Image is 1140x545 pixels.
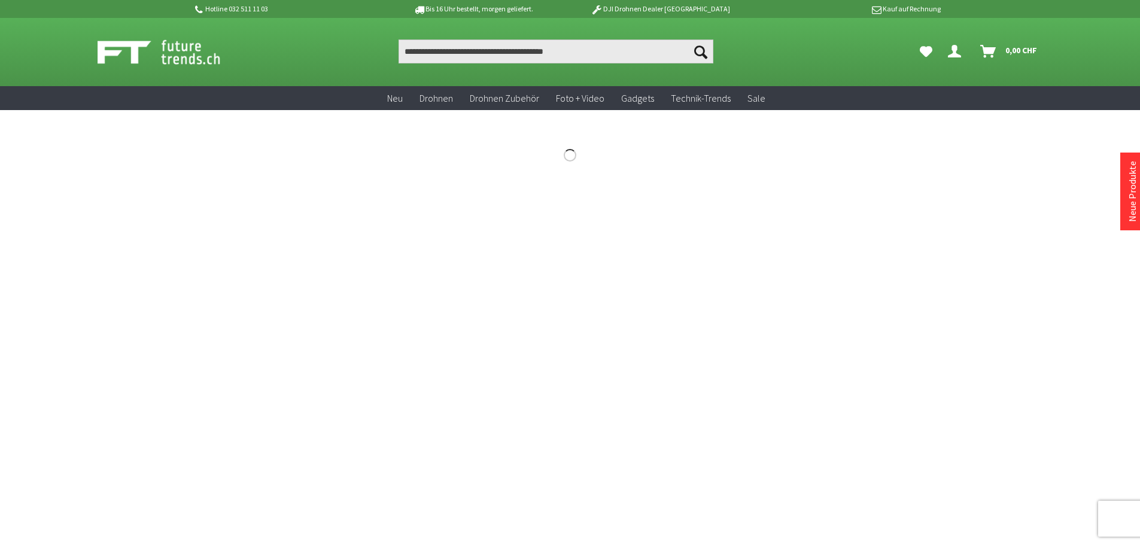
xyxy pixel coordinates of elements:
p: Hotline 032 511 11 03 [193,2,380,16]
span: Technik-Trends [671,92,731,104]
a: Warenkorb [975,39,1043,63]
a: Drohnen [411,86,461,111]
input: Produkt, Marke, Kategorie, EAN, Artikelnummer… [399,39,713,63]
p: Kauf auf Rechnung [754,2,941,16]
p: Bis 16 Uhr bestellt, morgen geliefert. [380,2,567,16]
a: Sale [739,86,774,111]
img: Shop Futuretrends - zur Startseite wechseln [98,37,247,67]
span: Neu [387,92,403,104]
span: Foto + Video [556,92,604,104]
a: Neue Produkte [1126,161,1138,222]
button: Suchen [688,39,713,63]
span: Gadgets [621,92,654,104]
a: Foto + Video [548,86,613,111]
a: Technik-Trends [662,86,739,111]
a: Neu [379,86,411,111]
a: Meine Favoriten [914,39,938,63]
p: DJI Drohnen Dealer [GEOGRAPHIC_DATA] [567,2,753,16]
span: 0,00 CHF [1005,41,1037,60]
a: Gadgets [613,86,662,111]
a: Dein Konto [943,39,971,63]
a: Drohnen Zubehör [461,86,548,111]
span: Sale [747,92,765,104]
span: Drohnen Zubehör [470,92,539,104]
span: Drohnen [419,92,453,104]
